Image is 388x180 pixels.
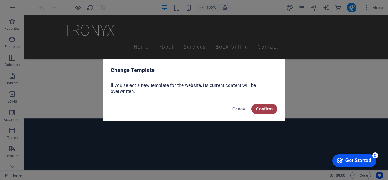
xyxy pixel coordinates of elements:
h2: Change Template [111,66,277,74]
span: Confirm [256,107,273,111]
button: Confirm [251,104,277,114]
div: Get Started 5 items remaining, 0% complete [5,3,49,16]
button: Cancel [230,104,249,114]
span: Cancel [232,107,246,111]
div: 5 [45,1,51,7]
div: Get Started [18,7,44,12]
p: If you select a new template for the website, its current content will be overwritten. [111,82,277,94]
